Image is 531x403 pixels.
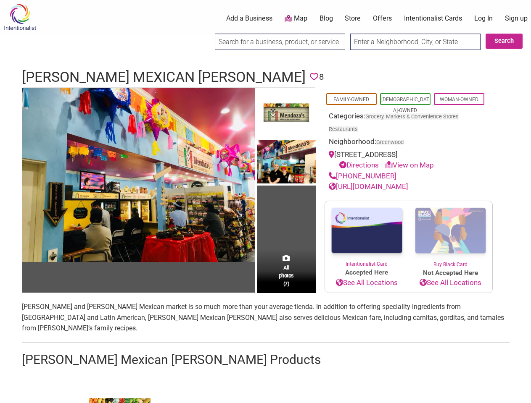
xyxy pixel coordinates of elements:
[333,97,369,102] a: Family-Owned
[339,161,379,169] a: Directions
[22,67,306,87] h1: [PERSON_NAME] Mexican [PERSON_NAME]
[409,277,492,288] a: See All Locations
[329,126,358,132] a: Restaurants
[310,71,318,84] span: You must be logged in to save favorites.
[409,201,492,261] img: Buy Black Card
[474,14,493,23] a: Log In
[329,172,396,180] a: [PHONE_NUMBER]
[22,303,504,332] span: [PERSON_NAME] and [PERSON_NAME] Mexican market is so much more than your average tienda. In addit...
[409,268,492,278] span: Not Accepted Here
[319,71,324,84] span: 8
[329,136,489,149] div: Neighborhood:
[350,34,481,50] input: Enter a Neighborhood, City, or State
[329,182,408,191] a: [URL][DOMAIN_NAME]
[440,97,478,102] a: Woman-Owned
[373,14,392,23] a: Offers
[329,149,489,171] div: [STREET_ADDRESS]
[345,14,361,23] a: Store
[376,140,404,145] span: Greenwood
[385,161,434,169] a: View on Map
[320,14,333,23] a: Blog
[325,201,409,268] a: Intentionalist Card
[404,14,462,23] a: Intentionalist Cards
[329,111,489,137] div: Categories:
[325,277,409,288] a: See All Locations
[505,14,528,23] a: Sign up
[381,97,429,113] a: [DEMOGRAPHIC_DATA]-Owned
[226,14,272,23] a: Add a Business
[365,113,459,120] a: Grocery, Markets & Convenience Stores
[409,201,492,268] a: Buy Black Card
[325,201,409,260] img: Intentionalist Card
[285,14,307,24] a: Map
[22,351,510,369] h2: [PERSON_NAME] Mexican [PERSON_NAME] Products
[486,34,523,49] button: Search
[279,264,294,288] span: All photos (7)
[215,34,345,50] input: Search for a business, product, or service
[325,268,409,277] span: Accepted Here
